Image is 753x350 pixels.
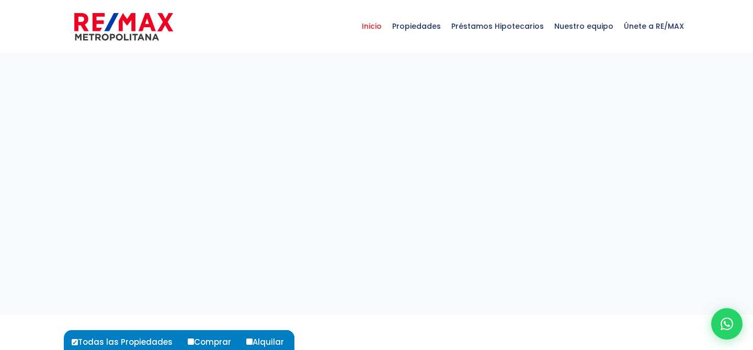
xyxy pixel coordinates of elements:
span: Propiedades [387,10,446,42]
input: Comprar [188,338,194,345]
span: Nuestro equipo [549,10,619,42]
input: Todas las Propiedades [72,339,78,345]
img: remax-metropolitana-logo [74,11,173,42]
span: Únete a RE/MAX [619,10,689,42]
span: Inicio [357,10,387,42]
span: Préstamos Hipotecarios [446,10,549,42]
input: Alquilar [246,338,253,345]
